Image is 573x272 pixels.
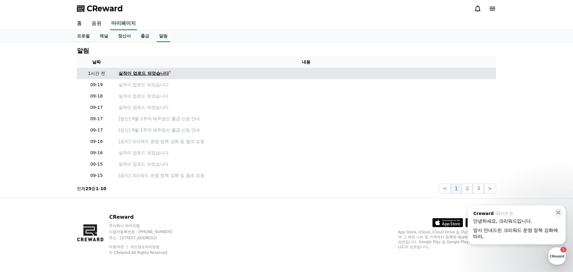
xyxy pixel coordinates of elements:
strong: 25 [85,186,91,191]
a: 마이페이지 [110,17,137,30]
th: 내용 [116,56,496,68]
a: 음원 [87,17,106,30]
button: 1 [451,184,462,193]
a: 알림 [157,30,170,42]
span: 대화 [56,204,63,209]
p: 주식회사 와이피랩 [109,223,184,228]
p: 09-16 [79,150,114,156]
p: 09-19 [79,82,114,88]
a: 실적이 업로드 되었습니다 [119,93,494,99]
a: 정산서 [113,30,136,42]
a: 홈 [2,194,40,210]
p: 09-18 [79,93,114,99]
p: CReward [109,213,184,221]
p: 1시간 전 [79,70,114,77]
a: 이용약관 [109,245,128,249]
a: 실적이 업로드 되었습니다 [119,82,494,88]
th: 날짜 [77,56,116,68]
a: 설정 [79,194,118,210]
div: 실적이 업로드 되었습니다 [119,70,169,77]
p: 09-16 [79,138,114,145]
strong: 10 [100,186,106,191]
p: © CReward All Rights Reserved. [109,250,184,255]
span: 설정 [95,204,102,209]
a: 개인정보처리방침 [130,245,160,249]
a: 실적이 업로드 되었습니다 [119,161,494,167]
button: > [484,184,496,193]
span: 홈 [19,204,23,209]
a: 출금 [136,30,154,42]
p: 사업자등록번호 : [PHONE_NUMBER] [109,229,184,234]
p: 전체 중 - [77,186,106,192]
a: 1대화 [40,194,79,210]
a: 실적이 업로드 되었습니다 [119,104,494,111]
a: [정산] 9월 2주차 매주정산 출금 신청 안내 [119,116,494,122]
p: 09-17 [79,104,114,111]
p: App Store, iCloud, iCloud Drive 및 iTunes Store는 미국과 그 밖의 나라 및 지역에서 등록된 Apple Inc.의 서비스 상표입니다. Goo... [398,230,496,249]
a: CReward [77,4,123,13]
p: 09-17 [79,116,114,122]
button: 3 [473,184,484,193]
strong: 1 [96,186,99,191]
a: 채널 [95,30,113,42]
a: 실적이 업로드 되었습니다 [119,150,494,156]
a: 홈 [72,17,87,30]
h4: 알림 [77,47,89,54]
span: CReward [87,4,123,13]
span: 1 [62,194,64,199]
a: [정산] 9월 1주차 매주정산 출금 신청 안내 [119,127,494,133]
a: 프로필 [72,30,95,42]
p: 주소 : [STREET_ADDRESS] [109,236,184,240]
a: [공지] 크리워드 운영 정책 강화 및 협조 요청 [119,138,494,145]
button: 2 [462,184,473,193]
p: 09-15 [79,161,114,167]
button: < [439,184,451,193]
a: 실적이 업로드 되었습니다 [119,70,494,77]
p: 09-15 [79,172,114,179]
a: [공지] 크리워드 운영 정책 강화 및 협조 요청 [119,172,494,179]
p: 09-17 [79,127,114,133]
